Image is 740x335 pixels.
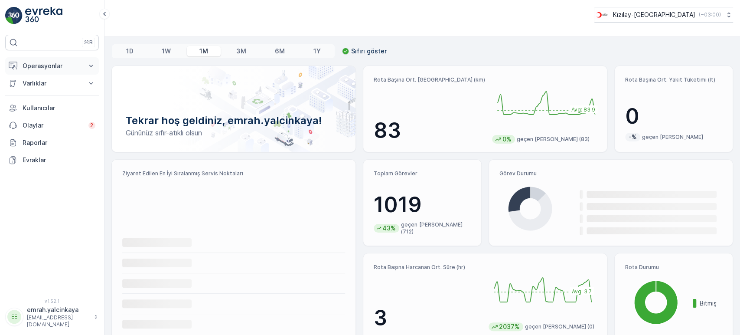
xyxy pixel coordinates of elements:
img: logo [5,7,23,24]
button: EEemrah.yalcinkaya[EMAIL_ADDRESS][DOMAIN_NAME] [5,305,99,328]
p: 6M [275,47,285,56]
p: 1W [162,47,171,56]
p: Tekrar hoş geldiniz, emrah.yalcinkaya! [126,114,342,128]
img: k%C4%B1z%C4%B1lay_D5CCths.png [594,10,610,20]
p: Ziyaret Edilen En İyi Sıralanmış Servis Noktaları [122,170,345,177]
div: EE [7,310,21,324]
p: 0% [502,135,512,144]
p: ⌘B [84,39,93,46]
p: Raporlar [23,138,95,147]
p: 3 [374,305,482,331]
a: Evraklar [5,151,99,169]
p: Varlıklar [23,79,81,88]
p: Gününüz sıfır-atıklı olsun [126,128,342,138]
p: [EMAIL_ADDRESS][DOMAIN_NAME] [27,314,89,328]
button: Kızılay-[GEOGRAPHIC_DATA](+03:00) [594,7,733,23]
button: Varlıklar [5,75,99,92]
span: v 1.52.1 [5,299,99,304]
p: 1D [126,47,134,56]
p: Operasyonlar [23,62,81,70]
p: 1019 [374,192,471,218]
p: 2037% [498,322,521,331]
p: Rota Durumu [625,264,722,271]
p: emrah.yalcinkaya [27,305,89,314]
img: logo_light-DOdMpM7g.png [25,7,62,24]
p: 1M [199,47,208,56]
a: Olaylar2 [5,117,99,134]
p: Bitmiş [700,299,722,308]
p: Kızılay-[GEOGRAPHIC_DATA] [613,10,695,19]
a: Raporlar [5,134,99,151]
p: Toplam Görevler [374,170,471,177]
button: Operasyonlar [5,57,99,75]
p: 83 [374,118,485,144]
a: Kullanıcılar [5,99,99,117]
p: geçen [PERSON_NAME] (0) [525,323,594,330]
p: Görev Durumu [499,170,722,177]
p: 43% [381,224,397,233]
p: Rota Başına Harcanan Ort. Süre (hr) [374,264,482,271]
p: geçen [PERSON_NAME] [642,134,703,141]
p: 0 [625,103,722,129]
p: Olaylar [23,121,83,130]
p: 3M [236,47,246,56]
p: Kullanıcılar [23,104,95,112]
p: ( +03:00 ) [699,11,721,18]
p: 2 [90,122,94,129]
p: Sıfırı göster [351,47,387,56]
p: geçen [PERSON_NAME] (83) [517,136,590,143]
p: geçen [PERSON_NAME] (712) [401,221,471,235]
p: Evraklar [23,156,95,164]
p: 1Y [313,47,320,56]
p: -% [628,133,638,141]
p: Rota Başına Ort. Yakıt Tüketimi (lt) [625,76,722,83]
p: Rota Başına Ort. [GEOGRAPHIC_DATA] (km) [374,76,485,83]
